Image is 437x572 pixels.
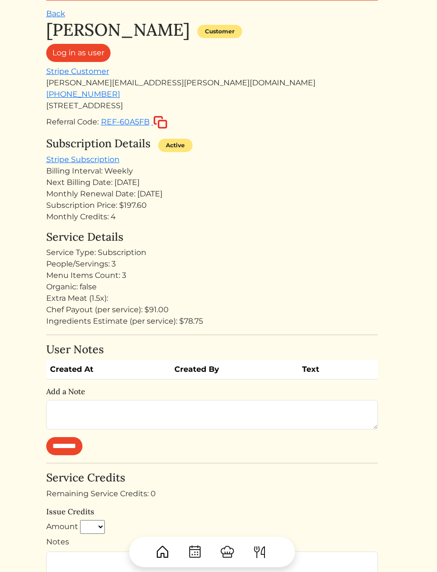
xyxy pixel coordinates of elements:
[46,100,378,112] div: [STREET_ADDRESS]
[46,165,378,177] div: Billing Interval: Weekly
[46,488,378,500] div: Remaining Service Credits: 0
[46,521,78,532] label: Amount
[46,387,378,396] h6: Add a Note
[46,360,171,379] th: Created At
[46,188,378,200] div: Monthly Renewal Date: [DATE]
[155,544,170,560] img: House-9bf13187bcbb5817f509fe5e7408150f90897510c4275e13d0d5fca38e0b5951.svg
[46,471,378,484] h4: Service Credits
[46,9,65,18] a: Back
[46,177,378,188] div: Next Billing Date: [DATE]
[187,544,203,560] img: CalendarDots-5bcf9d9080389f2a281d69619e1c85352834be518fbc73d9501aef674afc0d57.svg
[220,544,235,560] img: ChefHat-a374fb509e4f37eb0702ca99f5f64f3b6956810f32a249b33092029f8484b388.svg
[46,230,378,244] h4: Service Details
[153,116,167,129] img: copy-c88c4d5ff2289bbd861d3078f624592c1430c12286b036973db34a3c10e19d95.svg
[46,507,378,516] h6: Issue Credits
[46,247,378,258] div: Service Type: Subscription
[46,343,378,356] h4: User Notes
[46,20,190,40] h1: [PERSON_NAME]
[158,139,193,152] div: Active
[46,44,111,62] a: Log in as user
[46,293,378,304] div: Extra Meat (1.5x):
[101,117,150,126] span: REF-60A5FB
[46,67,109,76] a: Stripe Customer
[171,360,299,379] th: Created By
[46,200,378,211] div: Subscription Price: $197.60
[101,115,168,129] button: REF-60A5FB
[46,211,378,223] div: Monthly Credits: 4
[46,258,378,270] div: People/Servings: 3
[46,304,378,316] div: Chef Payout (per service): $91.00
[46,281,378,293] div: Organic: false
[252,544,267,560] img: ForkKnife-55491504ffdb50bab0c1e09e7649658475375261d09fd45db06cec23bce548bf.svg
[46,77,378,89] div: [PERSON_NAME][EMAIL_ADDRESS][PERSON_NAME][DOMAIN_NAME]
[46,316,378,327] div: Ingredients Estimate (per service): $78.75
[46,90,120,99] a: [PHONE_NUMBER]
[46,270,378,281] div: Menu Items Count: 3
[46,117,99,126] span: Referral Code:
[46,137,151,150] h4: Subscription Details
[197,25,242,38] div: Customer
[298,360,359,379] th: Text
[46,155,120,164] a: Stripe Subscription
